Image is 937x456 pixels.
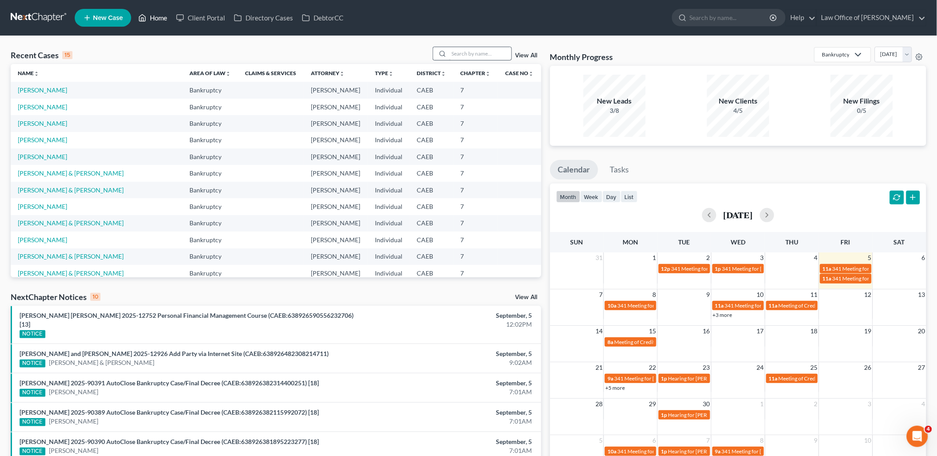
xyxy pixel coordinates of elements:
span: 9 [813,435,819,446]
span: 341 Meeting for [PERSON_NAME][GEOGRAPHIC_DATA] [722,265,856,272]
td: 7 [454,99,498,115]
td: Individual [368,82,410,98]
span: 9 [706,289,711,300]
i: unfold_more [441,71,446,76]
span: 5 [867,252,873,263]
td: CAEB [410,82,453,98]
td: Individual [368,165,410,181]
span: 15 [648,326,657,336]
td: CAEB [410,99,453,115]
a: [PERSON_NAME] [18,120,67,127]
div: Bankruptcy [822,51,849,58]
a: [PERSON_NAME] 2025-90390 AutoClose Bankruptcy Case/Final Decree (CAEB:638926381895223277) [18] [20,438,319,445]
span: 9a [607,375,613,382]
td: [PERSON_NAME] [304,165,368,181]
i: unfold_more [339,71,345,76]
div: New Filings [831,96,893,106]
td: 7 [454,248,498,265]
td: CAEB [410,148,453,165]
button: week [580,191,603,203]
span: 29 [648,399,657,409]
i: unfold_more [34,71,39,76]
span: 10a [607,302,616,309]
td: Bankruptcy [182,198,238,215]
i: unfold_more [225,71,231,76]
td: 7 [454,232,498,248]
span: 14 [595,326,603,336]
span: 8a [607,339,613,345]
a: [PERSON_NAME] & [PERSON_NAME] [49,358,155,367]
a: [PERSON_NAME] [18,136,67,144]
td: CAEB [410,132,453,148]
a: [PERSON_NAME] [PERSON_NAME] 2025-12752 Personal Financial Management Course (CAEB:638926590556232... [20,312,354,328]
span: 23 [702,362,711,373]
div: NextChapter Notices [11,292,101,302]
td: Bankruptcy [182,115,238,132]
a: [PERSON_NAME] & [PERSON_NAME] [18,219,124,227]
span: 341 Meeting for [PERSON_NAME] [PERSON_NAME] [614,375,737,382]
td: [PERSON_NAME] [304,182,368,198]
span: 12p [661,265,671,272]
span: 28 [595,399,603,409]
span: 6 [652,435,657,446]
a: Client Portal [172,10,229,26]
span: 31 [595,252,603,263]
td: CAEB [410,232,453,248]
span: Wed [731,238,745,246]
td: CAEB [410,248,453,265]
td: Individual [368,265,410,281]
a: Districtunfold_more [417,70,446,76]
span: 19 [864,326,873,336]
div: September, 5 [367,379,532,388]
div: 7:01AM [367,388,532,396]
span: 1p [661,375,668,382]
h3: Monthly Progress [550,52,613,62]
td: Bankruptcy [182,132,238,148]
td: [PERSON_NAME] [304,248,368,265]
span: 5 [598,435,603,446]
span: 24 [756,362,765,373]
span: 11a [823,275,832,282]
td: CAEB [410,215,453,232]
a: [PERSON_NAME] [18,103,67,111]
span: Tue [679,238,690,246]
a: View All [515,294,538,300]
div: NOTICE [20,330,45,338]
div: 0/5 [831,106,893,115]
span: Meeting of Creditors for [PERSON_NAME] & [PERSON_NAME] [779,302,925,309]
div: September, 5 [367,408,532,417]
iframe: Intercom live chat [907,426,928,447]
td: Individual [368,215,410,232]
span: 341 Meeting for [PERSON_NAME] [617,302,697,309]
span: 1p [715,265,721,272]
span: 1p [661,448,668,455]
div: 7:01AM [367,446,532,455]
td: 7 [454,165,498,181]
button: list [621,191,638,203]
td: Individual [368,182,410,198]
td: [PERSON_NAME] [304,215,368,232]
span: 21 [595,362,603,373]
span: 2 [813,399,819,409]
a: [PERSON_NAME] & [PERSON_NAME] [18,169,124,177]
th: Claims & Services [238,64,304,82]
span: 27 [917,362,926,373]
td: [PERSON_NAME] [304,132,368,148]
a: [PERSON_NAME] & [PERSON_NAME] [18,269,124,277]
td: Individual [368,99,410,115]
a: [PERSON_NAME] [18,153,67,160]
input: Search by name... [449,47,511,60]
td: [PERSON_NAME] [304,82,368,98]
a: [PERSON_NAME] 2025-90389 AutoClose Bankruptcy Case/Final Decree (CAEB:638926382115992072) [18] [20,408,319,416]
span: 11 [810,289,819,300]
td: [PERSON_NAME] [304,115,368,132]
span: 22 [648,362,657,373]
td: Individual [368,198,410,215]
span: 13 [917,289,926,300]
span: Hearing for [PERSON_NAME] [668,412,738,418]
a: [PERSON_NAME] [18,236,67,244]
span: 12 [864,289,873,300]
td: 7 [454,148,498,165]
span: 11a [769,375,778,382]
a: [PERSON_NAME] [49,417,98,426]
